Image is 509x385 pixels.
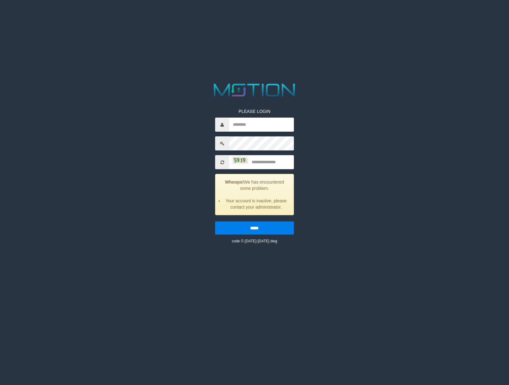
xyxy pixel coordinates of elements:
[225,180,244,185] strong: Whoops!
[210,81,299,99] img: MOTION_logo.png
[232,239,277,243] small: code © [DATE]-[DATE] dwg
[215,174,294,215] div: We has encountered some problem.
[215,108,294,114] p: PLEASE LOGIN
[223,198,289,210] li: Your account is inactive, please contact your administrator.
[232,157,248,164] img: captcha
